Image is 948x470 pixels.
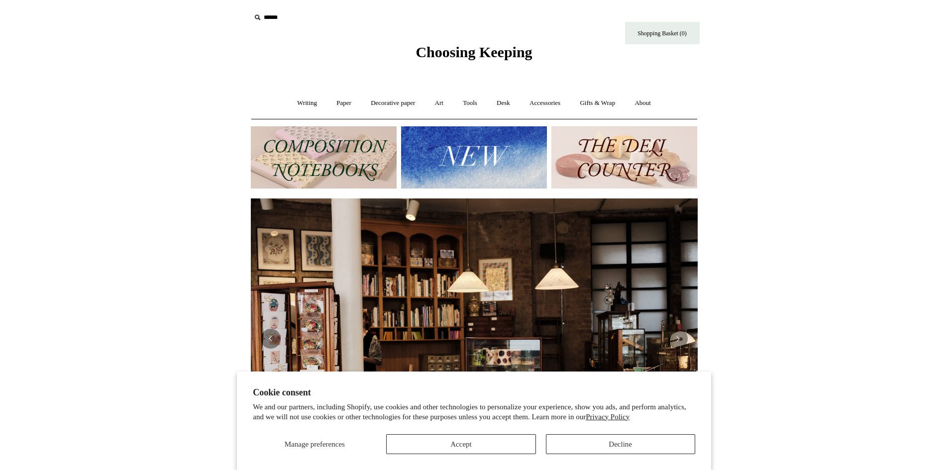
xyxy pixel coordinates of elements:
button: Next [668,329,688,349]
img: New.jpg__PID:f73bdf93-380a-4a35-bcfe-7823039498e1 [401,126,547,188]
a: Decorative paper [362,90,424,116]
button: Decline [546,434,695,454]
p: We and our partners, including Shopify, use cookies and other technologies to personalize your ex... [253,402,695,422]
a: Gifts & Wrap [571,90,624,116]
a: Writing [288,90,326,116]
a: Tools [454,90,486,116]
button: Previous [261,329,281,349]
span: Manage preferences [285,440,345,448]
button: Accept [386,434,535,454]
a: Accessories [521,90,569,116]
a: About [626,90,660,116]
a: Art [426,90,452,116]
a: Privacy Policy [586,413,630,421]
a: Shopping Basket (0) [625,22,700,44]
img: 202302 Composition ledgers.jpg__PID:69722ee6-fa44-49dd-a067-31375e5d54ec [251,126,397,188]
button: Manage preferences [253,434,376,454]
a: Desk [488,90,519,116]
a: Paper [327,90,360,116]
img: The Deli Counter [551,126,697,188]
h2: Cookie consent [253,387,695,398]
span: Choosing Keeping [416,44,532,60]
a: Choosing Keeping [416,52,532,59]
